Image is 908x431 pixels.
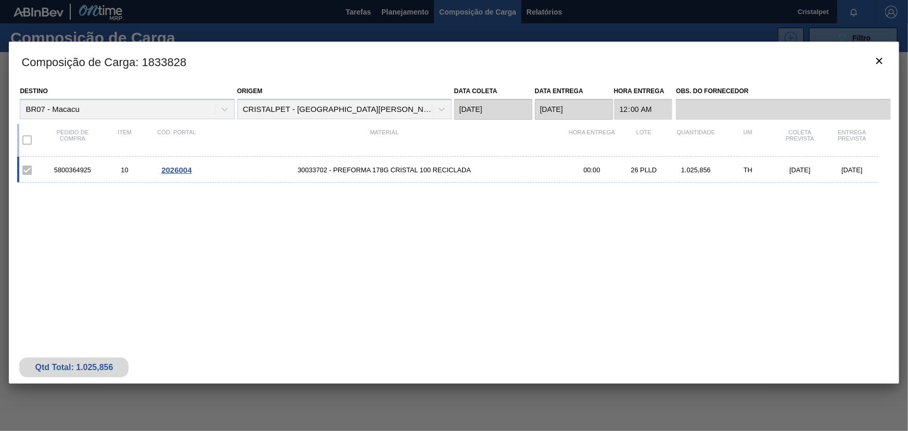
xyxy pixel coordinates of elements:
[202,166,566,174] span: 30033702 - PREFORMA 178G CRISTAL 100 RECICLADA
[454,87,497,95] label: Data coleta
[566,129,618,151] div: Hora Entrega
[46,129,98,151] div: Pedido de compra
[202,129,566,151] div: Material
[722,166,774,174] div: TH
[98,166,150,174] div: 10
[618,129,670,151] div: Lote
[614,84,673,99] label: Hora Entrega
[774,129,826,151] div: Coleta Prevista
[774,166,826,174] div: [DATE]
[20,87,47,95] label: Destino
[535,99,613,120] input: dd/mm/yyyy
[150,129,202,151] div: Cód. Portal
[618,166,670,174] div: 26 PLLD
[826,129,878,151] div: Entrega Prevista
[150,166,202,174] div: Ir para o Pedido
[161,166,191,174] span: 2026004
[722,129,774,151] div: UM
[454,99,532,120] input: dd/mm/yyyy
[535,87,583,95] label: Data entrega
[670,129,722,151] div: Quantidade
[98,129,150,151] div: Item
[826,166,878,174] div: [DATE]
[676,84,890,99] label: Obs. do Fornecedor
[237,87,263,95] label: Origem
[670,166,722,174] div: 1.025,856
[46,166,98,174] div: 5800364925
[566,166,618,174] div: 00:00
[27,363,121,372] div: Qtd Total: 1.025,856
[9,42,899,81] h3: Composição de Carga : 1833828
